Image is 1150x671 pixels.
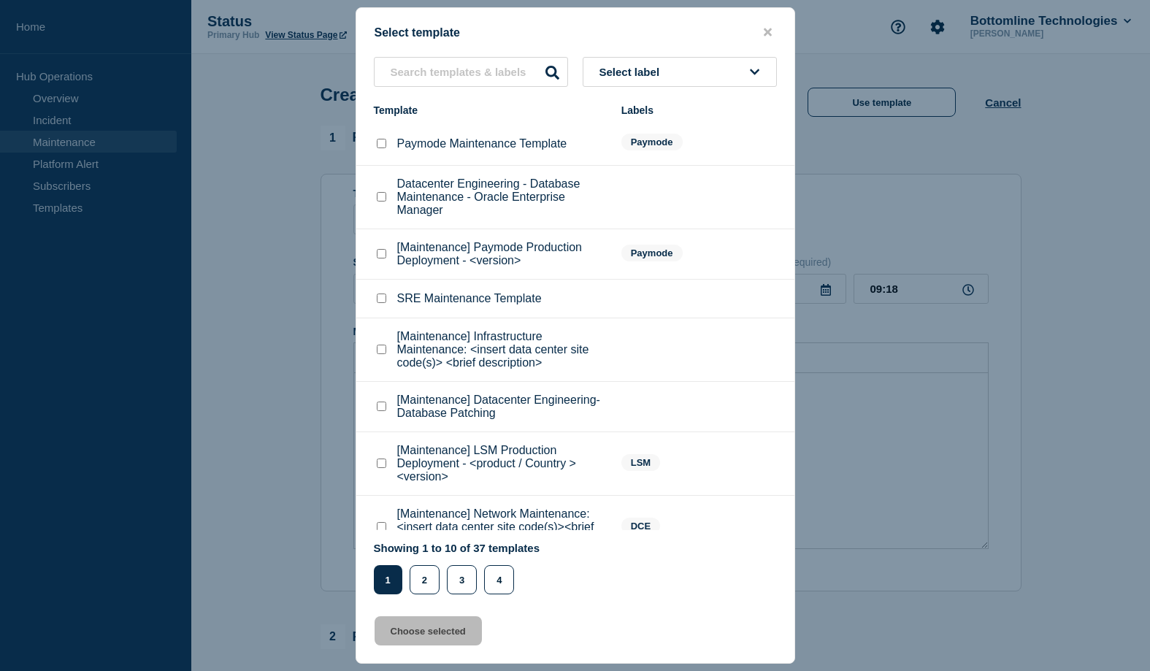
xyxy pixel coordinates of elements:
[377,139,386,148] input: Paymode Maintenance Template checkbox
[377,249,386,258] input: [Maintenance] Paymode Production Deployment - <version> checkbox
[621,245,683,261] span: Paymode
[397,394,607,420] p: [Maintenance] Datacenter Engineering- Database Patching
[374,57,568,87] input: Search templates & labels
[484,565,514,594] button: 4
[410,565,440,594] button: 2
[377,459,386,468] input: [Maintenance] LSM Production Deployment - <product / Country > <version> checkbox
[375,616,482,645] button: Choose selected
[377,522,386,532] input: [Maintenance] Network Maintenance: <insert data center site code(s)><brief description> checkbox
[397,292,542,305] p: SRE Maintenance Template
[397,444,607,483] p: [Maintenance] LSM Production Deployment - <product / Country > <version>
[377,345,386,354] input: [Maintenance] Infrastructure Maintenance: <insert data center site code(s)> <brief description> c...
[447,565,477,594] button: 3
[621,134,683,150] span: Paymode
[621,454,660,471] span: LSM
[377,192,386,202] input: Datacenter Engineering - Database Maintenance - Oracle Enterprise Manager checkbox
[583,57,777,87] button: Select label
[377,294,386,303] input: SRE Maintenance Template checkbox
[374,565,402,594] button: 1
[374,104,607,116] div: Template
[621,518,660,534] span: DCE
[621,104,777,116] div: Labels
[397,137,567,150] p: Paymode Maintenance Template
[397,177,607,217] p: Datacenter Engineering - Database Maintenance - Oracle Enterprise Manager
[377,402,386,411] input: [Maintenance] Datacenter Engineering- Database Patching checkbox
[397,241,607,267] p: [Maintenance] Paymode Production Deployment - <version>
[397,330,607,369] p: [Maintenance] Infrastructure Maintenance: <insert data center site code(s)> <brief description>
[356,26,794,39] div: Select template
[397,507,607,547] p: [Maintenance] Network Maintenance: <insert data center site code(s)><brief description>
[374,542,540,554] p: Showing 1 to 10 of 37 templates
[599,66,666,78] span: Select label
[759,26,776,39] button: close button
